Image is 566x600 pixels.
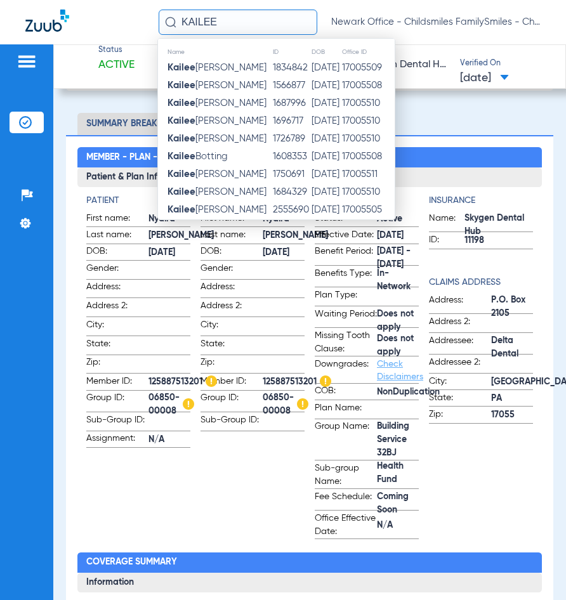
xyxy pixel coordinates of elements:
[311,183,341,201] td: [DATE]
[429,391,491,407] span: State:
[201,356,263,373] span: Zip:
[311,201,341,219] td: [DATE]
[460,58,546,70] span: Verified On
[377,447,419,460] span: Building Service 32BJ Health Fund
[272,148,312,166] td: 1608353
[168,169,195,179] strong: Kailee
[377,252,419,265] span: [DATE] - [DATE]
[201,228,263,244] span: Last name:
[77,573,543,593] h3: Information
[491,300,533,313] span: P.O. Box 2105
[272,166,312,183] td: 1750691
[77,113,194,135] li: Summary Breakdown
[377,273,419,287] span: In-Network
[315,420,377,460] span: Group Name:
[377,497,419,510] span: Coming Soon
[429,212,464,232] span: Name:
[272,201,312,219] td: 2555690
[77,552,543,573] h2: Coverage Summary
[464,218,533,232] span: Skygen Dental Hub
[341,77,395,95] td: 17005508
[86,280,148,297] span: Address:
[377,339,419,353] span: Does not apply
[201,375,263,390] span: Member ID:
[168,169,267,179] span: [PERSON_NAME]
[148,229,214,242] span: [PERSON_NAME]
[201,414,263,431] span: Sub-Group ID:
[263,229,328,242] span: [PERSON_NAME]
[16,54,37,69] img: hamburger-icon
[201,337,263,355] span: State:
[86,414,148,431] span: Sub-Group ID:
[429,276,533,289] h4: Claims Address
[263,398,308,412] span: 06850-00008
[86,337,148,355] span: State:
[341,112,395,130] td: 17005510
[168,187,267,197] span: [PERSON_NAME]
[341,166,395,183] td: 17005511
[315,289,377,306] span: Plan Type:
[429,315,491,332] span: Address 2:
[429,194,533,207] h4: Insurance
[168,134,195,143] strong: Kailee
[429,356,491,373] span: Addressee 2:
[86,356,148,373] span: Zip:
[98,45,135,56] span: Status
[201,391,263,412] span: Group ID:
[168,81,267,90] span: [PERSON_NAME]
[315,490,377,511] span: Fee Schedule:
[86,228,148,244] span: Last name:
[272,59,312,77] td: 1834842
[86,245,148,260] span: DOB:
[377,519,419,532] span: N/A
[168,205,267,214] span: [PERSON_NAME]
[148,246,190,259] span: [DATE]
[77,147,543,167] h2: Member - Plan - Insurance
[341,45,395,59] th: Office ID
[98,57,135,73] span: Active
[148,398,194,412] span: 06850-00008
[315,462,377,488] span: Sub-group Name:
[377,314,419,327] span: Does not apply
[168,116,195,126] strong: Kailee
[311,219,341,237] td: [DATE]
[201,262,263,279] span: Gender:
[263,246,305,259] span: [DATE]
[148,212,190,226] span: Nyaira
[159,10,317,35] input: Search for patients
[168,134,267,143] span: [PERSON_NAME]
[272,130,312,148] td: 1726789
[201,299,263,316] span: Address 2:
[341,183,395,201] td: 17005510
[168,187,195,197] strong: Kailee
[168,81,195,90] strong: Kailee
[297,398,308,410] img: Hazard
[311,130,341,148] td: [DATE]
[168,116,267,126] span: [PERSON_NAME]
[429,294,491,314] span: Address:
[503,539,566,600] div: Chat Widget
[201,280,263,297] span: Address:
[311,45,341,59] th: DOB
[86,194,190,207] h4: Patient
[263,375,331,389] span: 125887513201
[341,201,395,219] td: 17005505
[341,148,395,166] td: 17005508
[491,341,533,354] span: Delta Dental
[429,408,491,423] span: Zip:
[429,334,491,355] span: Addressee:
[341,130,395,148] td: 17005510
[364,45,449,56] span: Payer
[183,398,194,410] img: Hazard
[168,152,228,161] span: Botting
[86,262,148,279] span: Gender:
[341,59,395,77] td: 17005509
[272,45,312,59] th: ID
[272,183,312,201] td: 1684329
[320,375,331,387] img: Hazard
[377,229,419,242] span: [DATE]
[168,63,267,72] span: [PERSON_NAME]
[377,386,440,399] span: NonDuplication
